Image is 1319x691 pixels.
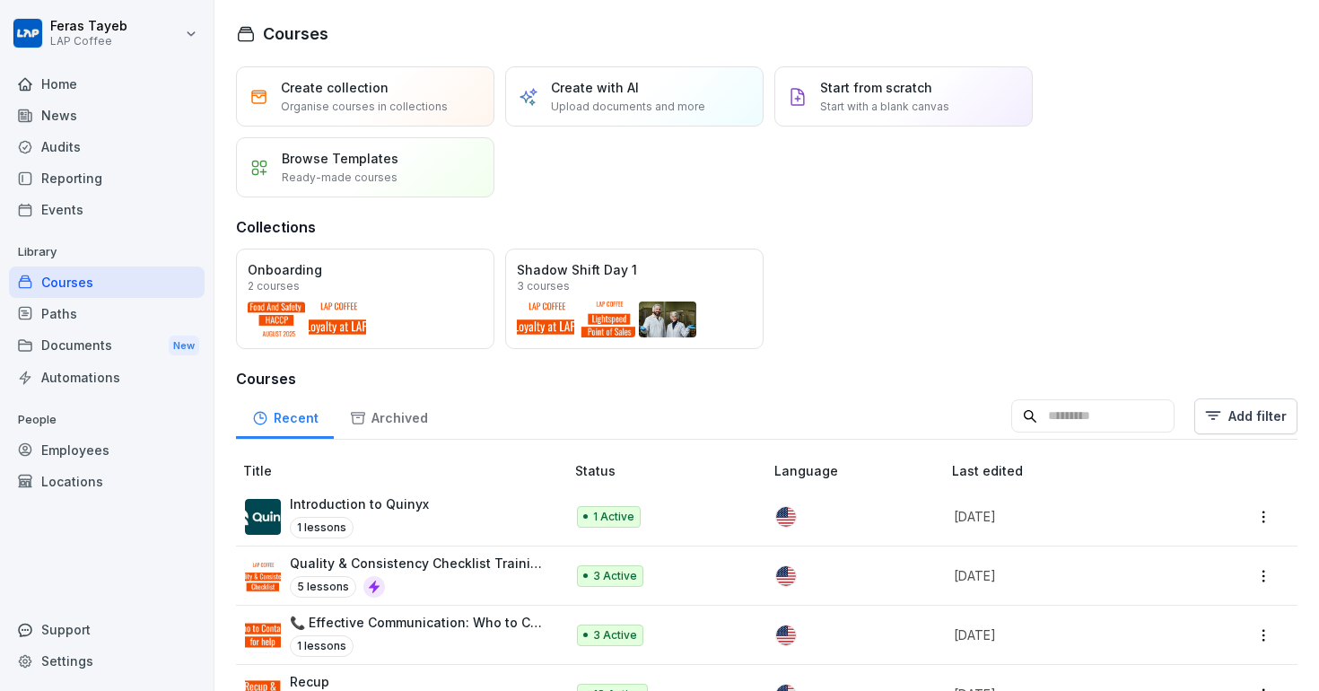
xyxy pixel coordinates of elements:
[776,625,796,645] img: us.svg
[236,216,316,238] h3: Collections
[290,494,429,513] p: Introduction to Quinyx
[245,558,281,594] img: u6o1x6ymd5brm0ufhs24j8ux.png
[236,368,1297,389] h3: Courses
[245,499,281,535] img: ckdyadu5chsm5mkruzybz4ro.png
[290,613,546,632] p: 📞 Effective Communication: Who to Contact for What
[575,461,768,480] p: Status
[9,406,205,434] p: People
[334,393,443,439] a: Archived
[593,627,637,643] p: 3 Active
[263,22,328,46] h1: Courses
[281,78,389,97] p: Create collection
[282,149,398,168] p: Browse Templates
[1194,398,1297,434] button: Add filter
[9,645,205,677] a: Settings
[551,99,705,115] p: Upload documents and more
[774,461,945,480] p: Language
[281,99,448,115] p: Organise courses in collections
[169,336,199,356] div: New
[9,68,205,100] a: Home
[236,393,334,439] a: Recent
[9,131,205,162] a: Audits
[9,267,205,298] a: Courses
[517,281,570,292] p: 3 courses
[9,162,205,194] a: Reporting
[9,466,205,497] a: Locations
[236,249,494,349] a: Onboarding2 courses
[290,672,356,691] p: Recup
[9,434,205,466] a: Employees
[593,509,634,525] p: 1 Active
[551,78,639,97] p: Create with AI
[290,576,356,598] p: 5 lessons
[952,461,1209,480] p: Last edited
[9,238,205,267] p: Library
[9,362,205,393] a: Automations
[505,249,764,349] a: Shadow Shift Day 13 courses
[593,568,637,584] p: 3 Active
[9,298,205,329] a: Paths
[50,19,127,34] p: Feras Tayeb
[776,507,796,527] img: us.svg
[282,170,397,186] p: Ready-made courses
[954,625,1187,644] p: [DATE]
[245,617,281,653] img: qkupkel8ug92vzd4osfsfnj7.png
[9,329,205,363] a: DocumentsNew
[243,461,568,480] p: Title
[9,614,205,645] div: Support
[248,260,483,279] p: Onboarding
[248,281,300,292] p: 2 courses
[954,507,1187,526] p: [DATE]
[290,635,354,657] p: 1 lessons
[9,194,205,225] a: Events
[9,100,205,131] a: News
[820,78,932,97] p: Start from scratch
[290,554,546,573] p: Quality & Consistency Checklist Training
[820,99,949,115] p: Start with a blank canvas
[50,35,127,48] p: LAP Coffee
[290,517,354,538] p: 1 lessons
[776,566,796,586] img: us.svg
[9,329,205,363] div: Documents
[517,260,752,279] p: Shadow Shift Day 1
[954,566,1187,585] p: [DATE]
